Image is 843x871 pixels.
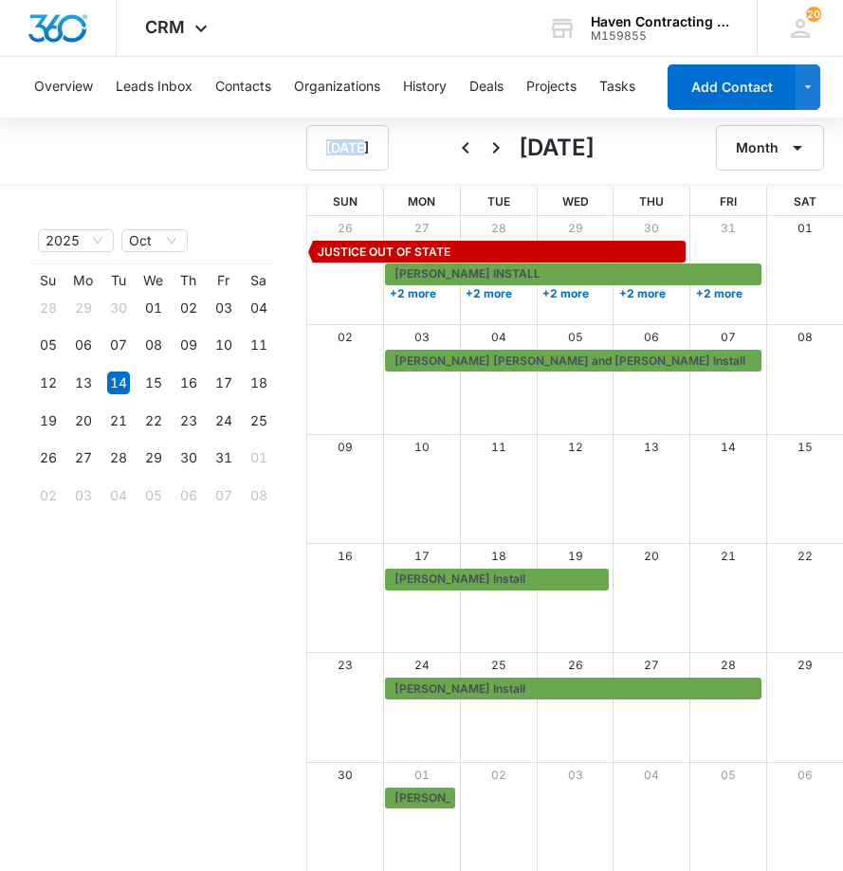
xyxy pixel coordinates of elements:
td: 2025-11-01 [241,440,276,478]
div: 07 [107,334,130,356]
a: 18 [491,549,506,563]
span: [PERSON_NAME] Install [394,680,525,698]
span: JUSTICE OUT OF STATE [318,244,450,261]
a: 28 [721,658,736,672]
span: Sun [333,194,357,209]
th: Fr [206,272,241,289]
td: 2025-10-11 [241,327,276,365]
td: 2025-10-04 [241,289,276,327]
button: Projects [526,57,577,118]
div: 13 [72,372,95,394]
a: 03 [414,330,430,344]
span: Mon [408,194,435,209]
div: Lam Hoffman Install [390,571,604,588]
a: 21 [721,549,736,563]
div: 12 [37,372,60,394]
th: Tu [101,272,136,289]
div: account id [591,29,729,43]
td: 2025-10-18 [241,364,276,402]
a: 27 [414,221,430,235]
td: 2025-10-09 [171,327,206,365]
td: 2025-10-03 [206,289,241,327]
a: 04 [491,330,506,344]
a: 17 [414,549,430,563]
td: 2025-10-10 [206,327,241,365]
td: 2025-10-05 [30,327,65,365]
a: 31 [721,221,736,235]
div: Month View [307,188,843,871]
div: 03 [212,297,235,319]
div: 19 [37,409,60,432]
th: Mo [65,272,101,289]
a: 30 [644,221,659,235]
span: CRM [145,17,185,37]
a: 06 [644,330,659,344]
td: 2025-10-26 [30,440,65,478]
a: 01 [414,768,430,782]
a: +2 more [461,286,532,300]
div: notifications count [806,7,821,22]
a: 05 [721,768,736,782]
a: 29 [797,658,813,672]
div: 30 [177,446,200,469]
a: 27 [644,658,659,672]
span: [PERSON_NAME] [PERSON_NAME] and [PERSON_NAME] Install [394,353,745,370]
a: 26 [568,658,583,672]
span: [PERSON_NAME] INSTALL [394,265,541,282]
div: Mary Ellen and Steve Wood Install [390,353,758,370]
div: 11 [247,334,270,356]
a: 13 [644,440,659,454]
span: Wed [562,194,589,209]
div: Lutter Install [390,789,451,807]
td: 2025-09-29 [65,289,101,327]
div: 09 [177,334,200,356]
a: +2 more [385,286,456,300]
div: 06 [177,484,200,507]
button: Deals [469,57,504,118]
div: 07 [212,484,235,507]
div: 23 [177,409,200,432]
a: 09 [338,440,353,454]
a: 14 [721,440,736,454]
td: 2025-10-01 [136,289,171,327]
button: [DATE] [306,125,389,171]
a: 07 [721,330,736,344]
a: 28 [491,221,506,235]
td: 2025-11-02 [30,477,65,515]
span: 20 [806,7,821,22]
td: 2025-10-27 [65,440,101,478]
a: 05 [568,330,583,344]
div: 24 [212,409,235,432]
td: 2025-09-28 [30,289,65,327]
div: JUSTICE OUT OF STATE [313,244,681,261]
div: 15 [142,372,165,394]
td: 2025-10-06 [65,327,101,365]
a: 16 [338,549,353,563]
div: Rugel Install [390,680,758,698]
div: 06 [72,334,95,356]
th: Su [30,272,65,289]
a: 26 [338,221,353,235]
td: 2025-10-22 [136,402,171,440]
a: +2 more [614,286,686,300]
td: 2025-10-25 [241,402,276,440]
td: 2025-10-20 [65,402,101,440]
td: 2025-10-21 [101,402,136,440]
span: Fri [720,194,737,209]
a: 30 [338,768,353,782]
button: Add Contact [668,64,796,110]
td: 2025-10-02 [171,289,206,327]
button: Tasks [599,57,635,118]
th: We [136,272,171,289]
div: 05 [37,334,60,356]
td: 2025-10-14 [101,364,136,402]
td: 2025-10-13 [65,364,101,402]
a: 15 [797,440,813,454]
td: 2025-10-07 [101,327,136,365]
div: 16 [177,372,200,394]
td: 2025-10-17 [206,364,241,402]
div: 27 [72,446,95,469]
a: 19 [568,549,583,563]
a: 03 [568,768,583,782]
div: 08 [247,484,270,507]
